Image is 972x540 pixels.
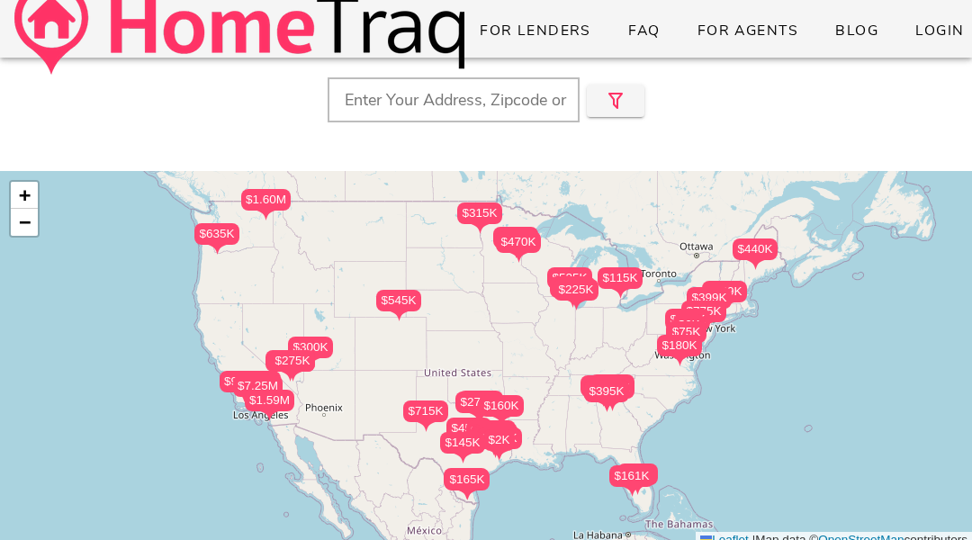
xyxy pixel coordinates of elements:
[589,374,634,406] div: $350K
[256,211,275,220] img: triPin.png
[270,350,315,382] div: $275K
[446,418,491,439] div: $450K
[479,395,524,427] div: $160K
[283,372,302,382] img: triPin.png
[613,14,675,47] a: FAQ
[598,402,616,412] img: triPin.png
[547,267,592,299] div: $525K
[496,231,541,253] div: $470K
[687,287,732,309] div: $399K
[665,309,710,330] div: $269K
[623,487,642,497] img: triPin.png
[403,400,448,432] div: $715K
[390,311,409,321] img: triPin.png
[834,21,878,40] span: Blog
[11,182,38,209] a: Zoom in
[457,202,502,224] div: $315K
[472,427,517,458] div: $419K
[208,245,227,255] img: triPin.png
[882,454,972,540] div: Chat Widget
[820,14,893,47] a: Blog
[471,424,516,455] div: $329K
[469,413,488,423] img: triPin.png
[477,427,522,459] div: $280K
[597,380,628,401] div: $3K
[617,463,658,485] div: $33K
[567,301,586,310] img: triPin.png
[657,335,702,366] div: $180K
[444,468,489,490] div: $145K
[466,420,516,452] div: $1.10M
[472,425,517,446] div: $230K
[496,231,541,263] div: $470K
[458,391,503,412] div: $198K
[583,379,628,410] div: $268K
[589,377,634,409] div: $339K
[220,371,269,402] div: $9.95M
[609,465,654,497] div: $161K
[440,432,485,454] div: $145K
[696,21,797,40] span: For Agents
[584,381,629,402] div: $395K
[702,281,747,312] div: $559K
[509,253,528,263] img: triPin.png
[553,279,598,310] div: $225K
[681,301,726,332] div: $775K
[580,375,625,397] div: $839K
[328,77,580,122] input: Enter Your Address, Zipcode or City & State
[220,371,269,392] div: $9.95M
[455,391,500,423] div: $276K
[666,321,706,343] div: $75K
[681,301,726,322] div: $775K
[553,279,598,301] div: $225K
[673,314,705,336] div: $6K
[265,350,315,382] div: $2.00M
[611,289,630,299] img: triPin.png
[417,422,436,432] img: triPin.png
[440,432,485,463] div: $145K
[19,211,31,233] span: −
[241,189,291,220] div: $1.60M
[666,321,706,353] div: $75K
[550,276,595,308] div: $479K
[466,420,516,442] div: $1.10M
[589,377,634,399] div: $339K
[627,21,661,40] span: FAQ
[486,423,517,454] div: $2K
[746,260,765,270] img: triPin.png
[457,202,502,234] div: $315K
[479,395,524,417] div: $160K
[270,350,315,372] div: $275K
[288,337,333,358] div: $300K
[673,314,705,346] div: $6K
[583,379,628,400] div: $268K
[598,267,643,299] div: $115K
[445,469,490,490] div: $165K
[245,390,294,421] div: $1.59M
[454,454,472,463] img: triPin.png
[479,21,591,40] span: For Lenders
[233,375,283,407] div: $7.25M
[471,424,516,445] div: $329K
[493,227,538,248] div: $320K
[490,451,508,461] img: triPin.png
[589,374,634,396] div: $350K
[914,21,964,40] span: Login
[733,238,778,270] div: $440K
[445,469,490,500] div: $165K
[547,267,592,289] div: $525K
[446,418,491,449] div: $450K
[288,337,333,368] div: $300K
[472,427,517,448] div: $419K
[265,350,315,372] div: $2.00M
[598,267,643,289] div: $115K
[455,391,500,413] div: $276K
[464,14,606,47] a: For Lenders
[665,309,710,340] div: $269K
[657,335,702,356] div: $180K
[19,184,31,206] span: +
[702,281,747,302] div: $559K
[444,468,489,499] div: $145K
[11,209,38,236] a: Zoom out
[245,390,294,411] div: $1.59M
